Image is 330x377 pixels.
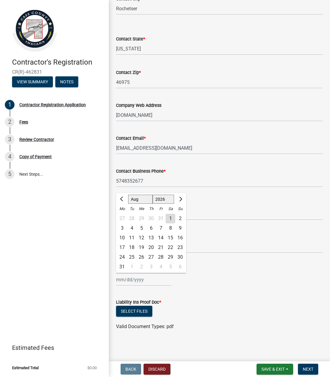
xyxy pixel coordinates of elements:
div: 14 [156,233,166,243]
div: 10 [117,233,127,243]
span: Save & Exit [261,367,285,372]
div: Sa [166,204,175,214]
div: Tuesday, August 25, 2026 [127,252,137,262]
label: Contact Zip [116,71,141,75]
div: 13 [146,233,156,243]
a: Estimated Fees [5,342,99,354]
div: Tuesday, August 4, 2026 [127,223,137,233]
div: We [137,204,146,214]
div: Wednesday, August 5, 2026 [137,223,146,233]
div: Copy of Payment [19,155,52,159]
div: Monday, July 27, 2026 [117,214,127,223]
div: Monday, August 24, 2026 [117,252,127,262]
button: Back [121,364,141,375]
div: Monday, August 10, 2026 [117,233,127,243]
div: 4 [127,223,137,233]
div: 26 [137,252,146,262]
h4: Contractor's Registration [12,58,104,67]
span: Estimated Total [12,366,39,370]
span: $0.00 [87,366,97,370]
img: Cass County, Indiana [12,6,57,52]
span: CR(R)-462831 [12,69,97,75]
div: Mo [117,204,127,214]
div: 8 [166,223,175,233]
div: Sunday, August 9, 2026 [175,223,185,233]
div: Thursday, August 13, 2026 [146,233,156,243]
div: 30 [175,252,185,262]
div: 22 [166,243,175,252]
div: 20 [146,243,156,252]
wm-modal-confirm: Summary [12,80,53,85]
div: Saturday, August 15, 2026 [166,233,175,243]
button: Next month [176,194,184,204]
button: Save & Exit [257,364,293,375]
div: 11 [127,233,137,243]
div: Friday, September 4, 2026 [156,262,166,272]
div: 29 [166,252,175,262]
div: Monday, August 3, 2026 [117,223,127,233]
label: Liability Ins Proof Doc [116,300,161,305]
div: 30 [146,214,156,223]
div: 28 [127,214,137,223]
div: 7 [156,223,166,233]
div: 5 [5,169,15,179]
div: Wednesday, August 26, 2026 [137,252,146,262]
div: Wednesday, August 19, 2026 [137,243,146,252]
div: 2 [175,214,185,223]
div: Saturday, August 8, 2026 [166,223,175,233]
div: 25 [127,252,137,262]
button: Discard [144,364,170,375]
div: 6 [175,262,185,272]
div: 23 [175,243,185,252]
div: Sunday, August 30, 2026 [175,252,185,262]
div: Thursday, September 3, 2026 [146,262,156,272]
div: Review Contractor [19,137,54,142]
button: View Summary [12,76,53,87]
div: 3 [5,135,15,144]
div: Contractor Registration Application [19,103,86,107]
div: Tuesday, August 11, 2026 [127,233,137,243]
div: 28 [156,252,166,262]
div: Fr [156,204,166,214]
div: Th [146,204,156,214]
div: Sunday, August 2, 2026 [175,214,185,223]
div: 3 [117,223,127,233]
div: Monday, August 31, 2026 [117,262,127,272]
div: Fees [19,120,28,124]
select: Select month [128,195,153,204]
div: 1 [5,100,15,110]
label: Company Web Address [116,104,161,108]
div: Friday, July 31, 2026 [156,214,166,223]
div: Friday, August 21, 2026 [156,243,166,252]
div: 4 [5,152,15,161]
div: Saturday, August 1, 2026 [166,214,175,223]
div: 6 [146,223,156,233]
button: Select files [116,306,152,317]
div: Sunday, August 23, 2026 [175,243,185,252]
div: Wednesday, August 12, 2026 [137,233,146,243]
div: 16 [175,233,185,243]
label: Contact Business Phone [116,169,166,174]
div: 1 [166,214,175,223]
div: 3 [146,262,156,272]
div: Sunday, September 6, 2026 [175,262,185,272]
div: Tuesday, July 28, 2026 [127,214,137,223]
div: 2 [137,262,146,272]
div: 29 [137,214,146,223]
div: Saturday, August 29, 2026 [166,252,175,262]
div: Monday, August 17, 2026 [117,243,127,252]
div: 31 [156,214,166,223]
div: 27 [117,214,127,223]
div: 19 [137,243,146,252]
div: Friday, August 14, 2026 [156,233,166,243]
div: 1 [127,262,137,272]
div: Friday, August 28, 2026 [156,252,166,262]
div: 24 [117,252,127,262]
input: mm/dd/yyyy [116,273,171,286]
div: 18 [127,243,137,252]
div: 21 [156,243,166,252]
span: Next [303,367,313,372]
div: Thursday, August 20, 2026 [146,243,156,252]
wm-modal-confirm: Notes [55,80,78,85]
button: Next [298,364,318,375]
